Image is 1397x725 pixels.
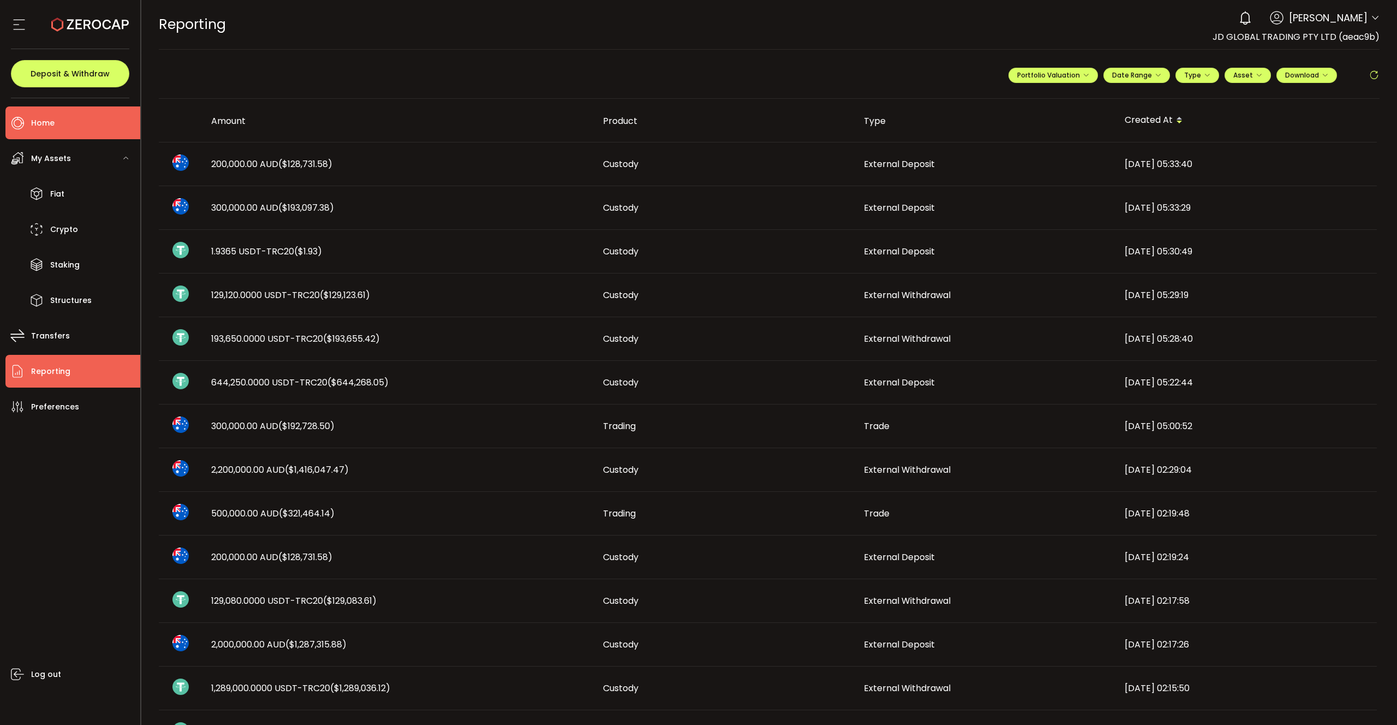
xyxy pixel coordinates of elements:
[1116,376,1377,389] div: [DATE] 05:22:44
[603,551,638,563] span: Custody
[864,507,889,520] span: Trade
[1116,245,1377,258] div: [DATE] 05:30:49
[1116,289,1377,301] div: [DATE] 05:29:19
[211,595,377,607] span: 129,080.0000 USDT-TRC20
[172,373,189,389] img: usdt_portfolio.svg
[603,507,636,520] span: Trading
[31,667,61,682] span: Log out
[211,158,332,170] span: 200,000.00 AUD
[31,364,70,379] span: Reporting
[211,682,390,694] span: 1,289,000.0000 USDT-TRC20
[211,507,335,520] span: 500,000.00 AUD
[1116,507,1377,520] div: [DATE] 02:19:48
[864,158,935,170] span: External Deposit
[50,293,92,308] span: Structures
[1213,31,1380,43] span: JD GLOBAL TRADING PTY LTD (aeac9b)
[211,201,334,214] span: 300,000.00 AUD
[1285,70,1328,80] span: Download
[603,201,638,214] span: Custody
[864,289,951,301] span: External Withdrawal
[603,682,638,694] span: Custody
[603,332,638,345] span: Custody
[1116,201,1377,214] div: [DATE] 05:33:29
[330,682,390,694] span: ($1,289,036.12)
[172,329,189,346] img: usdt_portfolio.svg
[603,376,638,389] span: Custody
[172,504,189,520] img: aud_portfolio.svg
[285,638,347,651] span: ($1,287,315.88)
[211,289,370,301] span: 129,120.0000 USDT-TRC20
[211,463,349,476] span: 2,200,000.00 AUD
[278,158,332,170] span: ($128,731.58)
[172,679,189,695] img: usdt_portfolio.svg
[1116,595,1377,607] div: [DATE] 02:17:58
[1116,158,1377,170] div: [DATE] 05:33:40
[211,245,322,258] span: 1.9365 USDT-TRC20
[1008,68,1098,83] button: Portfolio Valuation
[31,399,79,415] span: Preferences
[864,376,935,389] span: External Deposit
[172,548,189,564] img: aud_portfolio.svg
[31,70,110,78] span: Deposit & Withdraw
[172,417,189,433] img: aud_portfolio.svg
[603,158,638,170] span: Custody
[1175,68,1219,83] button: Type
[50,222,78,237] span: Crypto
[211,420,335,432] span: 300,000.00 AUD
[172,591,189,608] img: usdt_portfolio.svg
[1289,10,1368,25] span: [PERSON_NAME]
[202,115,594,127] div: Amount
[172,154,189,171] img: aud_portfolio.svg
[278,551,332,563] span: ($128,731.58)
[211,638,347,651] span: 2,000,000.00 AUD
[50,257,80,273] span: Staking
[1116,332,1377,345] div: [DATE] 05:28:40
[864,245,935,258] span: External Deposit
[172,242,189,258] img: usdt_portfolio.svg
[864,551,935,563] span: External Deposit
[603,245,638,258] span: Custody
[31,115,55,131] span: Home
[1116,638,1377,651] div: [DATE] 02:17:26
[1103,68,1170,83] button: Date Range
[211,376,389,389] span: 644,250.0000 USDT-TRC20
[1225,68,1271,83] button: Asset
[603,289,638,301] span: Custody
[31,328,70,344] span: Transfers
[1116,420,1377,432] div: [DATE] 05:00:52
[278,420,335,432] span: ($192,728.50)
[294,245,322,258] span: ($1.93)
[323,332,380,345] span: ($193,655.42)
[211,332,380,345] span: 193,650.0000 USDT-TRC20
[159,15,226,34] span: Reporting
[172,286,189,302] img: usdt_portfolio.svg
[31,151,71,167] span: My Assets
[864,332,951,345] span: External Withdrawal
[1184,70,1210,80] span: Type
[1267,607,1397,725] div: 聊天小组件
[323,595,377,607] span: ($129,083.61)
[1017,70,1089,80] span: Portfolio Valuation
[603,463,638,476] span: Custody
[1112,70,1161,80] span: Date Range
[603,595,638,607] span: Custody
[1267,607,1397,725] iframe: Chat Widget
[278,201,334,214] span: ($193,097.38)
[1116,551,1377,563] div: [DATE] 02:19:24
[1116,463,1377,476] div: [DATE] 02:29:04
[285,463,349,476] span: ($1,416,047.47)
[50,186,64,202] span: Fiat
[864,638,935,651] span: External Deposit
[320,289,370,301] span: ($129,123.61)
[1233,70,1253,80] span: Asset
[864,595,951,607] span: External Withdrawal
[864,682,951,694] span: External Withdrawal
[603,638,638,651] span: Custody
[11,60,129,87] button: Deposit & Withdraw
[279,507,335,520] span: ($321,464.14)
[855,115,1116,127] div: Type
[603,420,636,432] span: Trading
[211,551,332,563] span: 200,000.00 AUD
[172,198,189,215] img: aud_portfolio.svg
[1116,111,1377,130] div: Created At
